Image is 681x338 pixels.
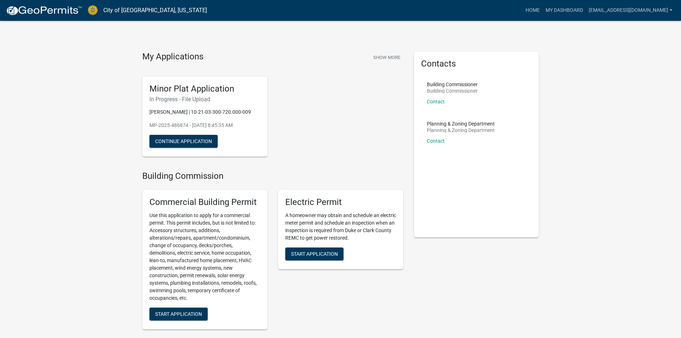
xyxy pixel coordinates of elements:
p: Building Commissioner [427,82,478,87]
h5: Contacts [421,59,532,69]
h4: My Applications [142,52,203,62]
a: Home [523,4,543,17]
h5: Electric Permit [285,197,396,207]
button: Start Application [149,308,208,320]
p: Building Commissioner [427,88,478,93]
a: Contact [427,99,445,104]
a: Contact [427,138,445,144]
img: City of Jeffersonville, Indiana [88,5,98,15]
a: City of [GEOGRAPHIC_DATA], [US_STATE] [103,4,207,16]
a: [EMAIL_ADDRESS][DOMAIN_NAME] [586,4,675,17]
button: Continue Application [149,135,218,148]
h5: Minor Plat Application [149,84,260,94]
p: A homeowner may obtain and schedule an electric meter permit and schedule an inspection when an i... [285,212,396,242]
span: Start Application [155,311,202,317]
button: Show More [370,52,403,63]
h4: Building Commission [142,171,403,181]
a: My Dashboard [543,4,586,17]
p: Planning & Zoning Department [427,128,495,133]
p: Use this application to apply for a commercial permit. This permit includes, but is not limited t... [149,212,260,302]
p: MP-2025-486874 - [DATE] 8:45:35 AM [149,122,260,129]
p: Planning & Zoning Department [427,121,495,126]
p: [PERSON_NAME] | 10-21-03-300-720.000-009 [149,108,260,116]
button: Start Application [285,248,344,260]
h6: In Progress - File Upload [149,96,260,103]
h5: Commercial Building Permit [149,197,260,207]
span: Start Application [291,251,338,257]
